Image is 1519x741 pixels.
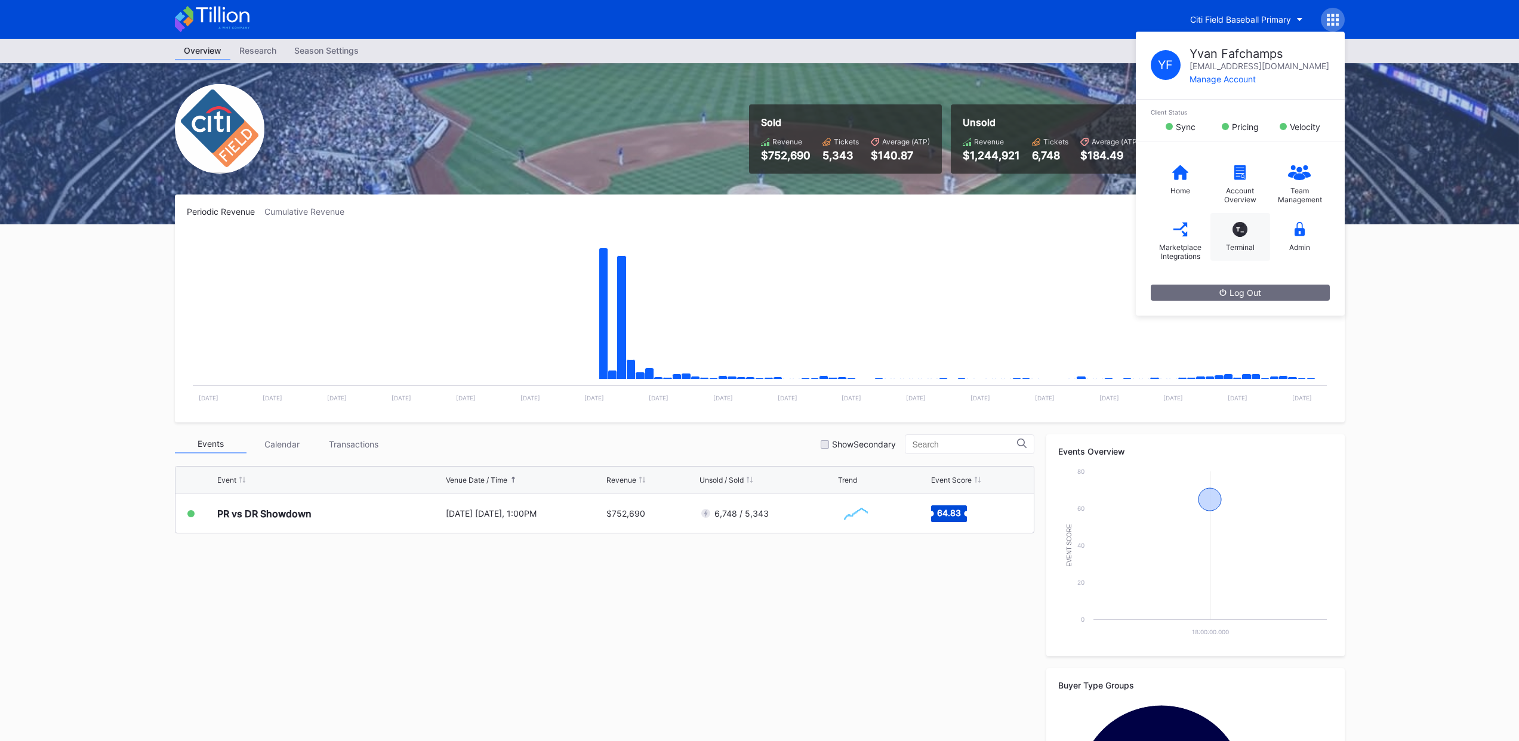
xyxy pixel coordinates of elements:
[1132,43,1279,59] button: Citi Field Baseball Primary 2025
[230,42,285,60] a: Research
[970,394,990,402] text: [DATE]
[230,42,285,59] div: Research
[1151,109,1330,116] div: Client Status
[1043,137,1068,146] div: Tickets
[1233,222,1247,237] div: T_
[842,394,861,402] text: [DATE]
[1190,14,1291,24] div: Citi Field Baseball Primary
[1077,542,1084,549] text: 40
[714,508,769,518] div: 6,748 / 5,343
[1292,394,1311,402] text: [DATE]
[217,476,236,484] div: Event
[285,42,368,59] div: Season Settings
[606,508,645,518] div: $752,690
[1216,186,1264,204] div: Account Overview
[446,508,604,518] div: [DATE] [DATE], 1:00PM
[187,206,264,217] div: Periodic Revenue
[1176,122,1196,132] div: Sync
[1228,394,1247,402] text: [DATE]
[247,435,318,453] div: Calendar
[1032,149,1068,162] div: 6,748
[263,394,282,402] text: [DATE]
[1190,47,1329,61] div: Yvan Fafchamps
[1081,616,1084,623] text: 0
[1077,468,1084,475] text: 80
[761,116,930,128] div: Sold
[175,435,247,453] div: Events
[1226,243,1255,252] div: Terminal
[772,137,802,146] div: Revenue
[1151,285,1330,301] button: Log Out
[327,394,347,402] text: [DATE]
[1232,122,1259,132] div: Pricing
[1080,149,1139,162] div: $184.49
[175,84,264,174] img: Citi_Field_Baseball_Primary.png
[906,394,926,402] text: [DATE]
[1058,446,1333,456] div: Events Overview
[1151,50,1181,80] div: Y F
[446,476,507,484] div: Venue Date / Time
[198,394,218,402] text: [DATE]
[1191,628,1228,635] text: 18:00:00.000
[264,206,354,217] div: Cumulative Revenue
[1058,465,1333,644] svg: Chart title
[175,42,230,60] a: Overview
[838,476,857,484] div: Trend
[1190,74,1329,84] div: Manage Account
[455,394,475,402] text: [DATE]
[777,394,797,402] text: [DATE]
[1077,579,1084,586] text: 20
[1290,122,1320,132] div: Velocity
[187,231,1333,410] svg: Chart title
[838,499,874,529] svg: Chart title
[832,439,896,449] div: Show Secondary
[1163,394,1183,402] text: [DATE]
[1276,186,1324,204] div: Team Management
[606,476,636,484] div: Revenue
[1065,524,1072,567] text: Event Score
[1181,8,1312,30] button: Citi Field Baseball Primary
[1092,137,1139,146] div: Average (ATP)
[1099,394,1119,402] text: [DATE]
[761,149,811,162] div: $752,690
[1058,680,1333,690] div: Buyer Type Groups
[937,507,961,517] text: 64.83
[1157,243,1204,261] div: Marketplace Integrations
[1170,186,1190,195] div: Home
[913,440,1017,449] input: Search
[392,394,411,402] text: [DATE]
[1190,61,1329,71] div: [EMAIL_ADDRESS][DOMAIN_NAME]
[520,394,540,402] text: [DATE]
[871,149,930,162] div: $140.87
[318,435,390,453] div: Transactions
[285,42,368,60] a: Season Settings
[963,149,1020,162] div: $1,244,921
[963,116,1139,128] div: Unsold
[700,476,744,484] div: Unsold / Sold
[882,137,930,146] div: Average (ATP)
[822,149,859,162] div: 5,343
[1289,243,1310,252] div: Admin
[931,476,972,484] div: Event Score
[834,137,859,146] div: Tickets
[1034,394,1054,402] text: [DATE]
[584,394,604,402] text: [DATE]
[1077,505,1084,512] text: 60
[974,137,1004,146] div: Revenue
[217,508,312,520] div: PR vs DR Showdown
[1219,288,1261,298] div: Log Out
[713,394,732,402] text: [DATE]
[649,394,668,402] text: [DATE]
